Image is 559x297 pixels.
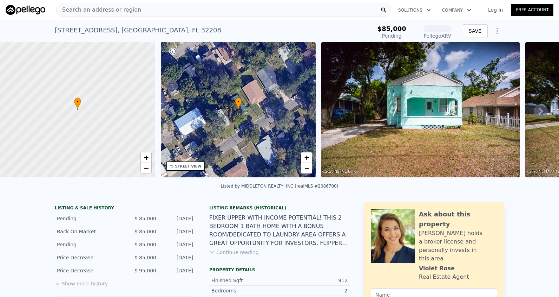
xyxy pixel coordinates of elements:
[301,163,312,173] a: Zoom out
[209,205,350,211] div: Listing Remarks (Historical)
[162,215,193,222] div: [DATE]
[74,97,81,110] div: •
[393,4,436,17] button: Solutions
[436,4,477,17] button: Company
[211,277,279,284] div: Finished Sqft
[57,254,119,261] div: Price Decrease
[162,267,193,274] div: [DATE]
[162,241,193,248] div: [DATE]
[55,25,221,35] div: [STREET_ADDRESS] , [GEOGRAPHIC_DATA] , FL 32208
[134,242,156,247] span: $ 85,000
[144,164,148,172] span: −
[209,214,350,247] div: FIXER UPPER WITH INCOME POTENTIAL! THIS 2 BEDROOM 1 BATH HOME WITH A BONUS ROOM/DEDICATED TO LAUN...
[141,163,151,173] a: Zoom out
[134,255,156,260] span: $ 85,000
[419,229,497,263] div: [PERSON_NAME] holds a broker license and personally invests in this area
[235,97,242,110] div: •
[55,205,195,212] div: LISTING & SALE HISTORY
[490,24,504,38] button: Show Options
[134,268,156,273] span: $ 95,000
[144,153,148,162] span: +
[57,215,119,222] div: Pending
[463,25,487,37] button: SAVE
[134,229,156,234] span: $ 85,000
[55,277,108,287] button: Show more history
[423,32,452,39] div: Pellego ARV
[162,254,193,261] div: [DATE]
[480,6,511,13] a: Log In
[304,164,309,172] span: −
[377,25,406,32] span: $85,000
[175,164,202,169] div: STREET VIEW
[511,4,553,16] a: Free Account
[321,42,520,177] img: Sale: 158160619 Parcel: 34246592
[279,287,348,294] div: 2
[221,184,338,189] div: Listed by MIDDLETON REALTY, INC. (realMLS #2086700)
[301,152,312,163] a: Zoom in
[6,5,45,15] img: Pellego
[419,264,455,273] div: Violet Rose
[279,277,348,284] div: 912
[377,32,406,39] div: Pending
[209,249,259,256] button: Continue reading
[57,267,119,274] div: Price Decrease
[419,209,497,229] div: Ask about this property
[419,273,469,281] div: Real Estate Agent
[141,152,151,163] a: Zoom in
[211,287,279,294] div: Bedrooms
[57,241,119,248] div: Pending
[162,228,193,235] div: [DATE]
[74,99,81,105] span: •
[57,228,119,235] div: Back On Market
[134,216,156,221] span: $ 85,000
[57,6,141,14] span: Search an address or region
[235,99,242,105] span: •
[209,267,350,273] div: Property details
[304,153,309,162] span: +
